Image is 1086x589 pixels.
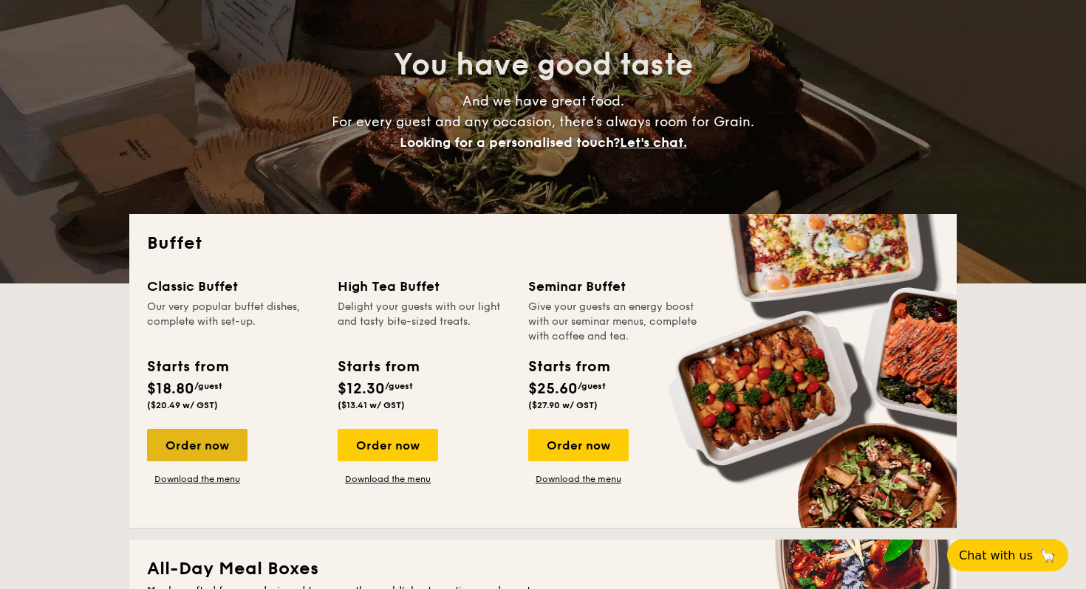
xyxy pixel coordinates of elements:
div: Seminar Buffet [528,276,701,297]
button: Chat with us🦙 [947,539,1068,571]
span: /guest [385,381,413,391]
a: Download the menu [338,473,438,485]
div: Starts from [338,356,418,378]
a: Download the menu [147,473,247,485]
div: Give your guests an energy boost with our seminar menus, complete with coffee and tea. [528,300,701,344]
span: $25.60 [528,380,578,398]
div: Classic Buffet [147,276,320,297]
div: Starts from [147,356,228,378]
div: Order now [528,429,629,461]
span: /guest [578,381,606,391]
h2: Buffet [147,232,939,255]
a: Download the menu [528,473,629,485]
span: Looking for a personalised touch? [400,134,620,151]
div: Starts from [528,356,609,378]
span: /guest [194,381,222,391]
span: ($27.90 w/ GST) [528,400,598,410]
span: ($13.41 w/ GST) [338,400,405,410]
h2: All-Day Meal Boxes [147,557,939,581]
div: Delight your guests with our light and tasty bite-sized treats. [338,300,510,344]
span: ($20.49 w/ GST) [147,400,218,410]
span: Let's chat. [620,134,687,151]
div: Our very popular buffet dishes, complete with set-up. [147,300,320,344]
span: And we have great food. For every guest and any occasion, there’s always room for Grain. [332,93,754,151]
span: $12.30 [338,380,385,398]
div: Order now [147,429,247,461]
span: You have good taste [394,47,693,83]
div: High Tea Buffet [338,276,510,297]
div: Order now [338,429,438,461]
span: Chat with us [959,548,1033,562]
span: 🦙 [1039,547,1056,564]
span: $18.80 [147,380,194,398]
